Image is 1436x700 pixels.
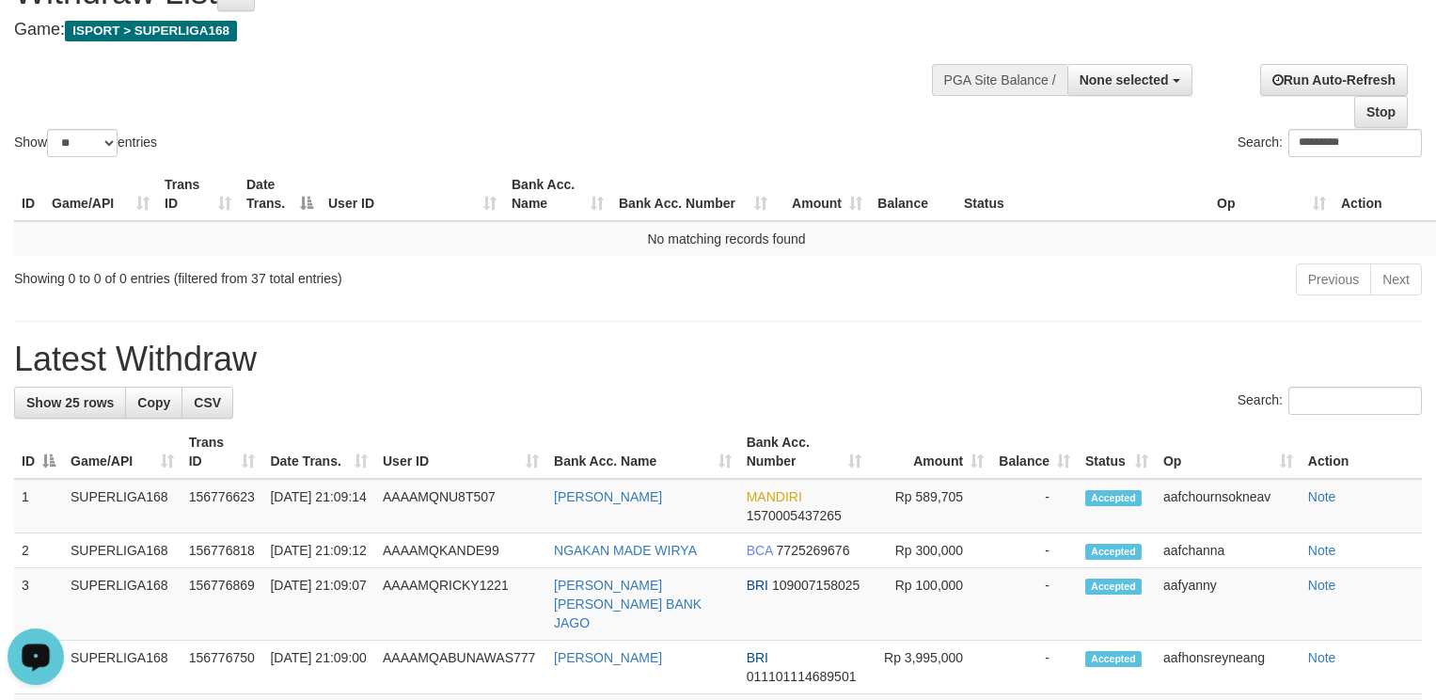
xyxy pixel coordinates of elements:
th: Balance: activate to sort column ascending [991,425,1078,479]
th: Op: activate to sort column ascending [1209,167,1333,221]
th: Game/API: activate to sort column ascending [63,425,181,479]
th: ID: activate to sort column descending [14,425,63,479]
th: Game/API: activate to sort column ascending [44,167,157,221]
div: Showing 0 to 0 of 0 entries (filtered from 37 total entries) [14,262,584,288]
label: Search: [1238,387,1422,415]
td: SUPERLIGA168 [63,568,181,641]
td: 156776750 [181,641,263,694]
label: Search: [1238,129,1422,157]
a: Show 25 rows [14,387,126,419]
span: Copy 011101114689501 to clipboard [747,669,857,684]
th: Bank Acc. Number: activate to sort column ascending [611,167,775,221]
td: 1 [14,479,63,533]
div: PGA Site Balance / [932,64,1067,96]
a: [PERSON_NAME] [554,489,662,504]
td: - [991,641,1078,694]
td: - [991,533,1078,568]
button: Open LiveChat chat widget [8,8,64,64]
span: BRI [747,650,768,665]
td: aafchournsokneav [1156,479,1301,533]
th: Status [956,167,1209,221]
th: ID [14,167,44,221]
td: 2 [14,533,63,568]
td: aafhonsreyneang [1156,641,1301,694]
td: [DATE] 21:09:12 [262,533,375,568]
td: [DATE] 21:09:14 [262,479,375,533]
td: 156776623 [181,479,263,533]
td: 156776818 [181,533,263,568]
td: Rp 300,000 [869,533,991,568]
a: [PERSON_NAME] [PERSON_NAME] BANK JAGO [554,578,702,630]
span: None selected [1080,72,1169,87]
th: User ID: activate to sort column ascending [375,425,546,479]
h4: Game: [14,21,939,40]
a: Stop [1354,96,1408,128]
a: Next [1370,263,1422,295]
input: Search: [1288,387,1422,415]
a: Run Auto-Refresh [1260,64,1408,96]
th: Bank Acc. Name: activate to sort column ascending [546,425,739,479]
a: Note [1308,650,1336,665]
h1: Latest Withdraw [14,341,1422,378]
td: 3 [14,568,63,641]
th: Bank Acc. Name: activate to sort column ascending [504,167,611,221]
th: User ID: activate to sort column ascending [321,167,504,221]
label: Show entries [14,129,157,157]
span: Copy 7725269676 to clipboard [777,543,850,558]
th: Trans ID: activate to sort column ascending [157,167,239,221]
span: Accepted [1085,651,1142,667]
a: NGAKAN MADE WIRYA [554,543,697,558]
td: [DATE] 21:09:07 [262,568,375,641]
span: Copy 109007158025 to clipboard [772,578,860,593]
th: Date Trans.: activate to sort column descending [239,167,321,221]
th: Amount: activate to sort column ascending [869,425,991,479]
th: Trans ID: activate to sort column ascending [181,425,263,479]
td: AAAAMQNU8T507 [375,479,546,533]
span: Accepted [1085,490,1142,506]
span: BRI [747,578,768,593]
button: None selected [1067,64,1192,96]
td: SUPERLIGA168 [63,479,181,533]
td: - [991,568,1078,641]
td: AAAAMQABUNAWAS777 [375,641,546,694]
td: Rp 100,000 [869,568,991,641]
td: aafchanna [1156,533,1301,568]
td: [DATE] 21:09:00 [262,641,375,694]
th: Action [1301,425,1422,479]
span: ISPORT > SUPERLIGA168 [65,21,237,41]
span: Copy 1570005437265 to clipboard [747,508,842,523]
span: CSV [194,395,221,410]
th: Balance [870,167,956,221]
span: BCA [747,543,773,558]
th: Status: activate to sort column ascending [1078,425,1156,479]
span: Accepted [1085,579,1142,595]
select: Showentries [47,129,118,157]
span: Copy [137,395,170,410]
span: MANDIRI [747,489,802,504]
input: Search: [1288,129,1422,157]
th: Bank Acc. Number: activate to sort column ascending [739,425,869,479]
a: Copy [125,387,182,419]
td: AAAAMQKANDE99 [375,533,546,568]
a: Note [1308,543,1336,558]
th: Date Trans.: activate to sort column ascending [262,425,375,479]
a: Previous [1296,263,1371,295]
td: Rp 589,705 [869,479,991,533]
td: AAAAMQRICKY1221 [375,568,546,641]
a: [PERSON_NAME] [554,650,662,665]
td: 156776869 [181,568,263,641]
span: Accepted [1085,544,1142,560]
th: Op: activate to sort column ascending [1156,425,1301,479]
th: Amount: activate to sort column ascending [775,167,870,221]
a: Note [1308,489,1336,504]
td: aafyanny [1156,568,1301,641]
td: SUPERLIGA168 [63,533,181,568]
td: Rp 3,995,000 [869,641,991,694]
span: Show 25 rows [26,395,114,410]
td: SUPERLIGA168 [63,641,181,694]
td: - [991,479,1078,533]
a: CSV [181,387,233,419]
a: Note [1308,578,1336,593]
